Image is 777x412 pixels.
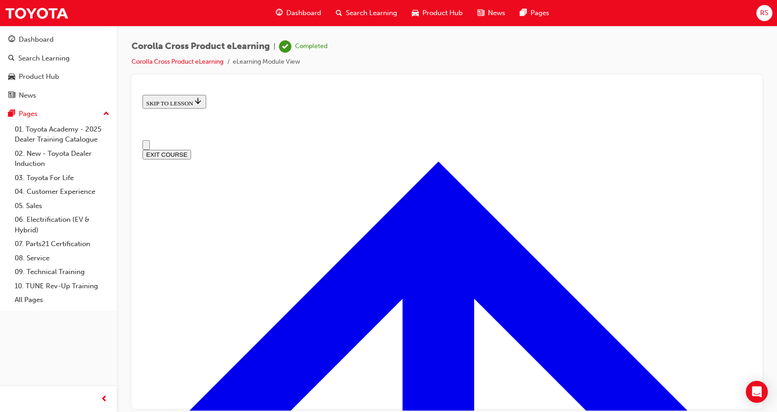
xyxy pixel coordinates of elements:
a: 09. Technical Training [11,265,113,279]
a: 03. Toyota For Life [11,171,113,185]
span: learningRecordVerb_COMPLETE-icon [279,40,291,53]
span: prev-icon [101,394,108,405]
button: DashboardSearch LearningProduct HubNews [4,29,113,105]
div: News [19,90,36,101]
a: 01. Toyota Academy - 2025 Dealer Training Catalogue [11,122,113,147]
span: search-icon [8,55,15,63]
a: 08. Service [11,251,113,265]
div: Search Learning [18,53,70,64]
a: news-iconNews [470,4,513,22]
a: Dashboard [4,31,113,48]
button: SKIP TO LESSON [4,4,67,17]
a: guage-iconDashboard [268,4,328,22]
span: RS [760,8,768,18]
a: car-iconProduct Hub [405,4,470,22]
a: Product Hub [4,68,113,85]
a: News [4,87,113,104]
span: news-icon [8,92,15,100]
div: Product Hub [19,71,59,82]
span: news-icon [477,7,484,19]
span: | [274,41,275,52]
span: Search Learning [346,8,397,18]
button: Pages [4,105,113,122]
button: EXIT COURSE [4,59,52,68]
button: Open navigation menu [4,49,11,59]
a: Corolla Cross Product eLearning [131,58,224,66]
a: 07. Parts21 Certification [11,237,113,251]
span: car-icon [412,7,419,19]
span: pages-icon [520,7,527,19]
span: News [488,8,505,18]
a: pages-iconPages [513,4,557,22]
a: 02. New - Toyota Dealer Induction [11,147,113,171]
a: 06. Electrification (EV & Hybrid) [11,213,113,237]
div: Completed [295,42,328,51]
a: 04. Customer Experience [11,185,113,199]
a: search-iconSearch Learning [328,4,405,22]
span: SKIP TO LESSON [7,9,64,16]
span: Corolla Cross Product eLearning [131,41,270,52]
a: All Pages [11,293,113,307]
span: guage-icon [8,36,15,44]
button: RS [756,5,772,21]
span: car-icon [8,73,15,81]
a: Search Learning [4,50,113,67]
a: 05. Sales [11,199,113,213]
img: Trak [5,3,69,23]
span: pages-icon [8,110,15,118]
div: Open Intercom Messenger [746,381,768,403]
div: Dashboard [19,34,54,45]
nav: Navigation menu [4,49,613,68]
span: guage-icon [276,7,283,19]
span: up-icon [103,108,109,120]
span: Product Hub [422,8,463,18]
span: Dashboard [286,8,321,18]
a: 10. TUNE Rev-Up Training [11,279,113,293]
div: Pages [19,109,38,119]
span: Pages [531,8,549,18]
li: eLearning Module View [233,57,300,67]
span: search-icon [336,7,342,19]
